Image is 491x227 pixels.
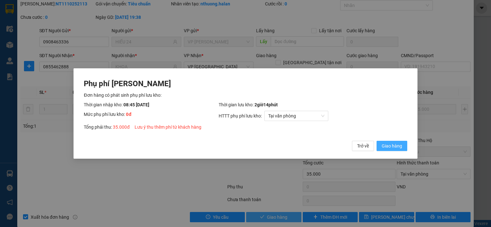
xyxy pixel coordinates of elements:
div: Đơn hàng có phát sinh phụ phí lưu kho: [84,92,407,99]
img: logo.jpg [8,8,56,40]
span: Phụ phí [PERSON_NAME] [84,79,171,88]
div: Mức phụ phí lưu kho: [84,111,218,121]
span: 08:45 [DATE] [123,102,149,107]
span: 35.000 đ [113,125,129,130]
li: 271 - [PERSON_NAME] - [GEOGRAPHIC_DATA] - [GEOGRAPHIC_DATA] [60,16,267,24]
button: Giao hàng [377,141,407,151]
span: 2 giờ 14 phút [254,102,278,107]
div: Thời gian lưu kho: [219,101,407,108]
span: Giao hàng [382,142,402,149]
span: 0 đ [126,112,131,117]
span: Trở về [357,142,369,149]
button: Trở về [352,141,374,151]
div: HTTT phụ phí lưu kho: [219,111,407,121]
span: Lưu ý thu thêm phí từ khách hàng [135,125,201,130]
div: Tổng phải thu: [84,124,407,131]
div: Thời gian nhập kho: [84,101,218,108]
span: Tại văn phòng [268,111,324,121]
b: GỬI : VP [GEOGRAPHIC_DATA] [8,43,95,65]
